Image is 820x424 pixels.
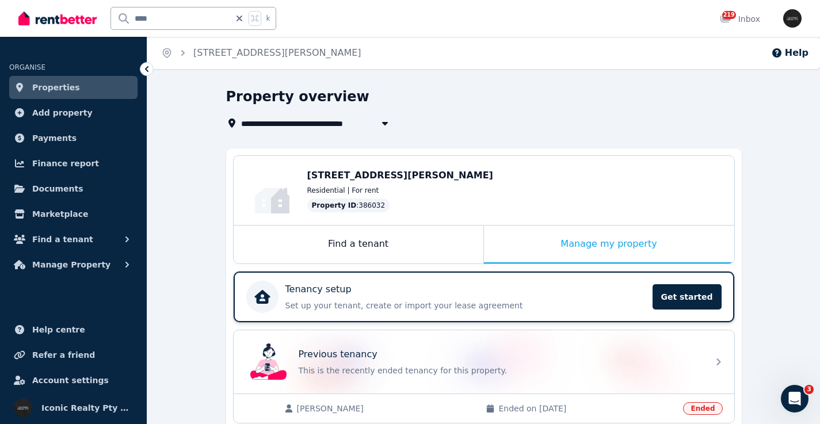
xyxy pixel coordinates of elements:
span: k [266,14,270,23]
a: Documents [9,177,138,200]
div: Inbox [720,13,760,25]
span: Add property [32,106,93,120]
span: Iconic Realty Pty Ltd [41,401,133,415]
a: [STREET_ADDRESS][PERSON_NAME] [193,47,361,58]
span: Find a tenant [32,232,93,246]
span: Account settings [32,373,109,387]
div: Find a tenant [234,226,483,263]
nav: Breadcrumb [147,37,375,69]
span: ORGANISE [9,63,45,71]
span: [PERSON_NAME] [297,403,475,414]
h1: Property overview [226,87,369,106]
span: Finance report [32,156,99,170]
p: Set up your tenant, create or import your lease agreement [285,300,646,311]
div: Manage my property [484,226,734,263]
span: Help centre [32,323,85,337]
a: Previous tenancyPrevious tenancyThis is the recently ended tenancy for this property. [234,330,734,394]
a: Payments [9,127,138,150]
span: Residential | For rent [307,186,379,195]
button: Help [771,46,808,60]
span: Documents [32,182,83,196]
button: Find a tenant [9,228,138,251]
iframe: Intercom live chat [781,385,808,412]
p: Tenancy setup [285,282,352,296]
p: This is the recently ended tenancy for this property. [299,365,701,376]
a: Account settings [9,369,138,392]
div: : 386032 [307,198,390,212]
span: Get started [653,284,722,310]
span: Property ID [312,201,357,210]
a: Properties [9,76,138,99]
img: RentBetter [18,10,97,27]
img: Iconic Realty Pty Ltd [783,9,802,28]
span: Ended on [DATE] [498,403,676,414]
a: Tenancy setupSet up your tenant, create or import your lease agreementGet started [234,272,734,322]
span: Marketplace [32,207,88,221]
span: 3 [804,385,814,394]
span: Ended [683,402,722,415]
span: Properties [32,81,80,94]
p: Previous tenancy [299,347,377,361]
span: Refer a friend [32,348,95,362]
a: Help centre [9,318,138,341]
span: [STREET_ADDRESS][PERSON_NAME] [307,170,493,181]
span: Manage Property [32,258,110,272]
a: Finance report [9,152,138,175]
a: Add property [9,101,138,124]
a: Marketplace [9,203,138,226]
span: Payments [32,131,77,145]
button: Manage Property [9,253,138,276]
a: Refer a friend [9,343,138,366]
img: Iconic Realty Pty Ltd [14,399,32,417]
span: 219 [722,11,736,19]
img: Previous tenancy [250,343,287,380]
